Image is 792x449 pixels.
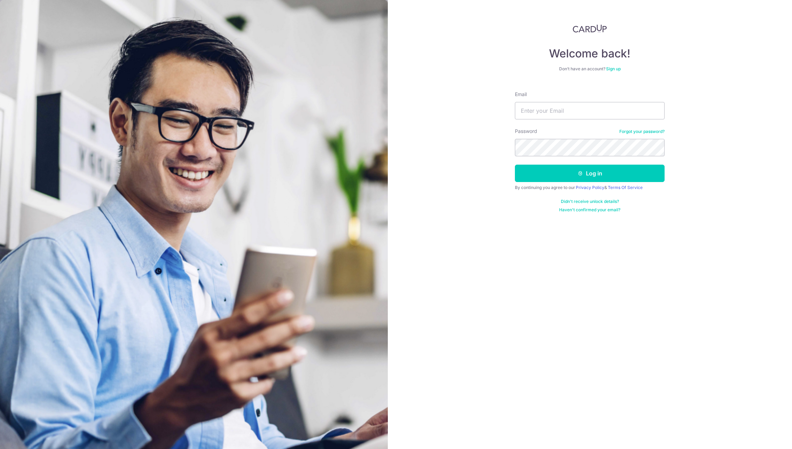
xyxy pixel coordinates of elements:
[559,207,620,213] a: Haven't confirmed your email?
[515,165,665,182] button: Log in
[619,129,665,134] a: Forgot your password?
[515,47,665,61] h4: Welcome back!
[561,199,619,204] a: Didn't receive unlock details?
[515,185,665,190] div: By continuing you agree to our &
[576,185,604,190] a: Privacy Policy
[515,66,665,72] div: Don’t have an account?
[606,66,621,71] a: Sign up
[515,102,665,119] input: Enter your Email
[515,91,527,98] label: Email
[515,128,537,135] label: Password
[608,185,643,190] a: Terms Of Service
[573,24,607,33] img: CardUp Logo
